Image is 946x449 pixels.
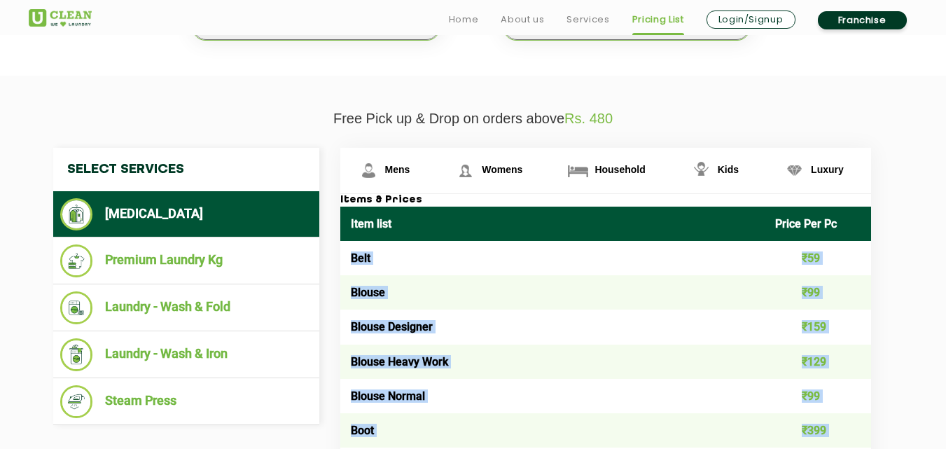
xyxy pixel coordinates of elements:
[765,275,871,310] td: ₹99
[340,241,765,275] td: Belt
[340,310,765,344] td: Blouse Designer
[60,385,93,418] img: Steam Press
[60,198,93,230] img: Dry Cleaning
[818,11,907,29] a: Franchise
[782,158,807,183] img: Luxury
[765,379,871,413] td: ₹99
[340,345,765,379] td: Blouse Heavy Work
[53,148,319,191] h4: Select Services
[29,111,918,127] p: Free Pick up & Drop on orders above
[60,291,312,324] li: Laundry - Wash & Fold
[29,9,92,27] img: UClean Laundry and Dry Cleaning
[594,164,645,175] span: Household
[707,11,795,29] a: Login/Signup
[60,291,93,324] img: Laundry - Wash & Fold
[718,164,739,175] span: Kids
[765,310,871,344] td: ₹159
[765,413,871,448] td: ₹399
[564,111,613,126] span: Rs. 480
[60,338,93,371] img: Laundry - Wash & Iron
[340,275,765,310] td: Blouse
[632,11,684,28] a: Pricing List
[449,11,479,28] a: Home
[482,164,522,175] span: Womens
[340,194,871,207] h3: Items & Prices
[60,338,312,371] li: Laundry - Wash & Iron
[566,158,590,183] img: Household
[340,379,765,413] td: Blouse Normal
[453,158,478,183] img: Womens
[501,11,544,28] a: About us
[340,207,765,241] th: Item list
[60,198,312,230] li: [MEDICAL_DATA]
[765,207,871,241] th: Price Per Pc
[60,244,312,277] li: Premium Laundry Kg
[385,164,410,175] span: Mens
[60,385,312,418] li: Steam Press
[566,11,609,28] a: Services
[765,241,871,275] td: ₹59
[356,158,381,183] img: Mens
[811,164,844,175] span: Luxury
[340,413,765,448] td: Boot
[765,345,871,379] td: ₹129
[689,158,714,183] img: Kids
[60,244,93,277] img: Premium Laundry Kg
